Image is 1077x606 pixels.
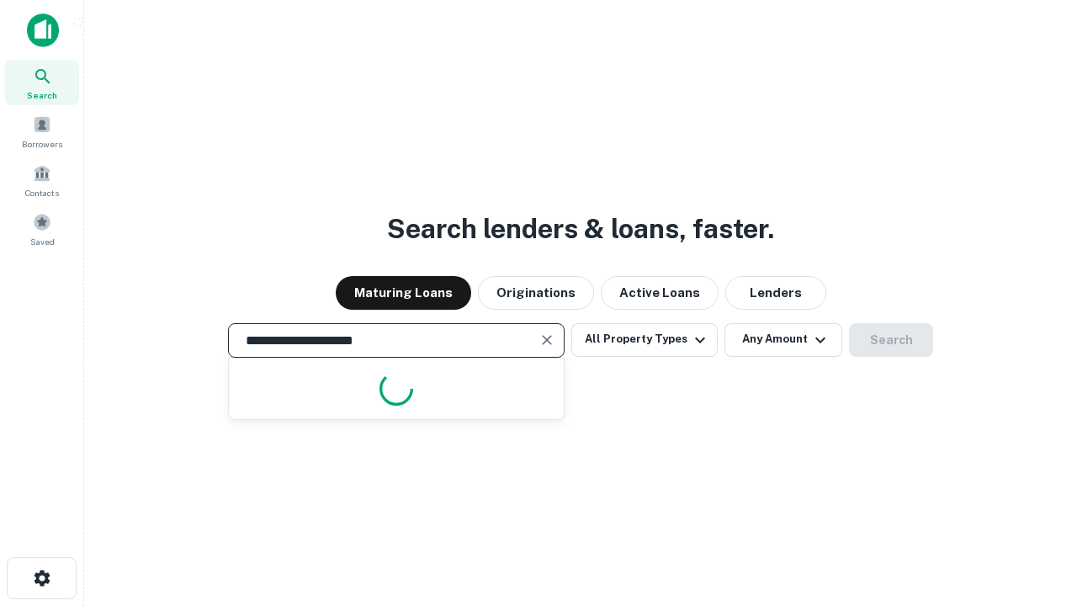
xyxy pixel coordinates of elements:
[725,276,826,310] button: Lenders
[535,328,559,352] button: Clear
[22,137,62,151] span: Borrowers
[724,323,842,357] button: Any Amount
[571,323,718,357] button: All Property Types
[336,276,471,310] button: Maturing Loans
[27,13,59,47] img: capitalize-icon.png
[993,471,1077,552] iframe: Chat Widget
[25,186,59,199] span: Contacts
[601,276,719,310] button: Active Loans
[30,235,55,248] span: Saved
[5,157,79,203] a: Contacts
[5,206,79,252] a: Saved
[5,109,79,154] a: Borrowers
[387,209,774,249] h3: Search lenders & loans, faster.
[5,60,79,105] a: Search
[478,276,594,310] button: Originations
[27,88,57,102] span: Search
